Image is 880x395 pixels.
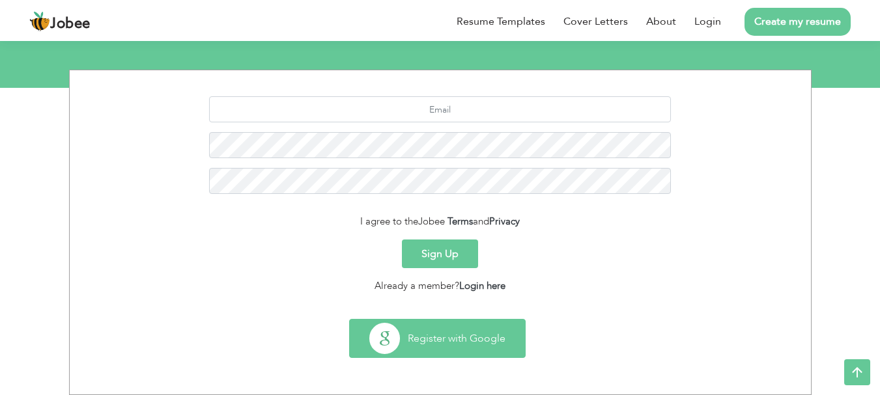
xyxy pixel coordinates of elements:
[418,215,445,228] span: Jobee
[29,11,91,32] a: Jobee
[50,17,91,31] span: Jobee
[457,14,545,29] a: Resume Templates
[350,320,525,357] button: Register with Google
[459,279,505,292] a: Login here
[694,14,721,29] a: Login
[79,214,801,229] div: I agree to the and
[209,96,671,122] input: Email
[29,11,50,32] img: jobee.io
[489,215,520,228] a: Privacy
[563,14,628,29] a: Cover Letters
[79,279,801,293] div: Already a member?
[745,8,851,36] a: Create my resume
[447,215,473,228] a: Terms
[402,239,478,268] button: Sign Up
[646,14,676,29] a: About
